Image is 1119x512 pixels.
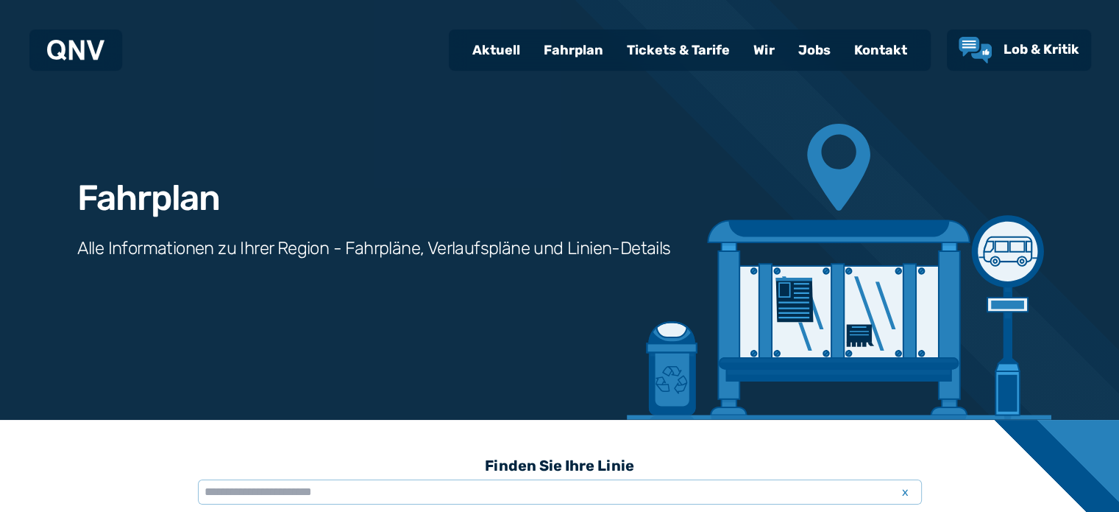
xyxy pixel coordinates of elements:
[1003,41,1079,57] span: Lob & Kritik
[47,40,104,60] img: QNV Logo
[742,31,786,69] a: Wir
[77,236,671,260] h3: Alle Informationen zu Ihrer Region - Fahrpläne, Verlaufspläne und Linien-Details
[47,35,104,65] a: QNV Logo
[615,31,742,69] a: Tickets & Tarife
[959,37,1079,63] a: Lob & Kritik
[842,31,919,69] a: Kontakt
[895,483,916,501] span: x
[77,180,220,216] h1: Fahrplan
[532,31,615,69] a: Fahrplan
[786,31,842,69] a: Jobs
[461,31,532,69] a: Aktuell
[198,449,922,482] h3: Finden Sie Ihre Linie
